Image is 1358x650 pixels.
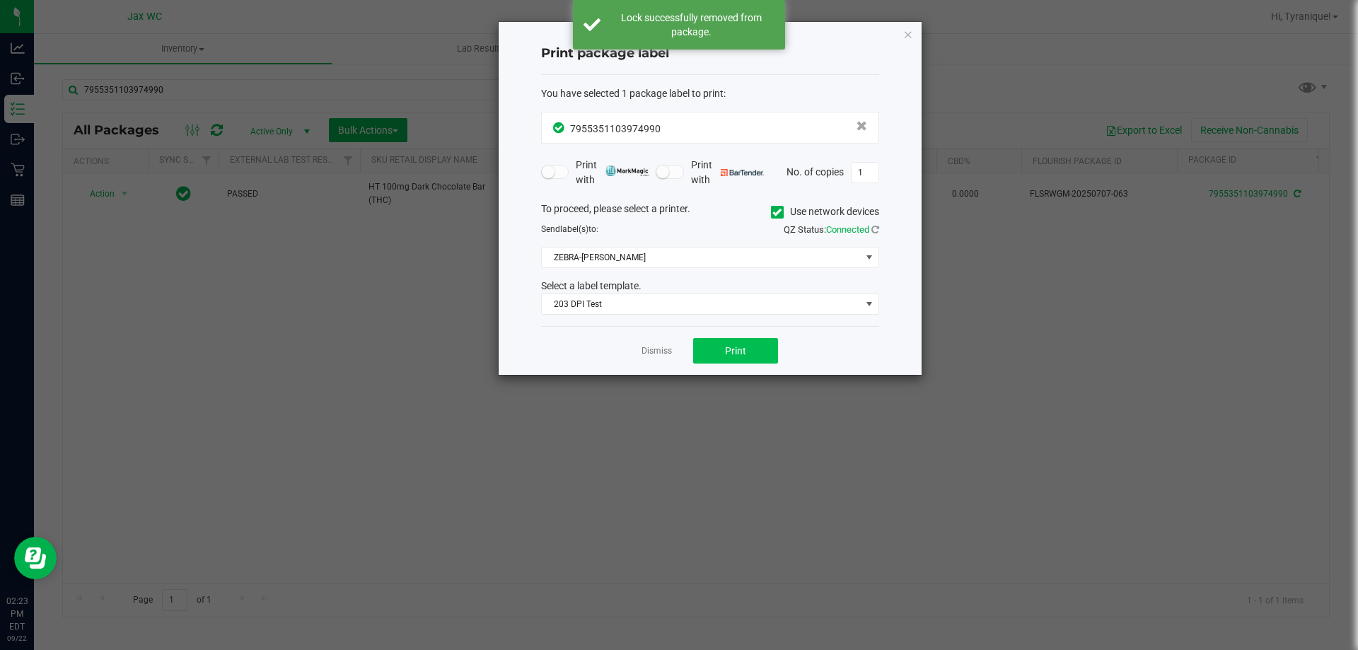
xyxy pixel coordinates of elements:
span: Send to: [541,224,598,234]
a: Dismiss [642,345,672,357]
span: ZEBRA-[PERSON_NAME] [542,248,861,267]
span: Print with [576,158,649,187]
div: Lock successfully removed from package. [608,11,774,39]
div: To proceed, please select a printer. [530,202,890,223]
img: mark_magic_cybra.png [605,166,649,176]
span: Print [725,345,746,356]
span: Connected [826,224,869,235]
span: In Sync [553,120,567,135]
label: Use network devices [771,204,879,219]
span: label(s) [560,224,588,234]
iframe: Resource center [14,537,57,579]
span: You have selected 1 package label to print [541,88,724,99]
button: Print [693,338,778,364]
div: : [541,86,879,101]
span: 7955351103974990 [570,123,661,134]
span: QZ Status: [784,224,879,235]
h4: Print package label [541,45,879,63]
span: 203 DPI Test [542,294,861,314]
div: Select a label template. [530,279,890,294]
span: No. of copies [787,166,844,177]
img: bartender.png [721,169,764,176]
span: Print with [691,158,764,187]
